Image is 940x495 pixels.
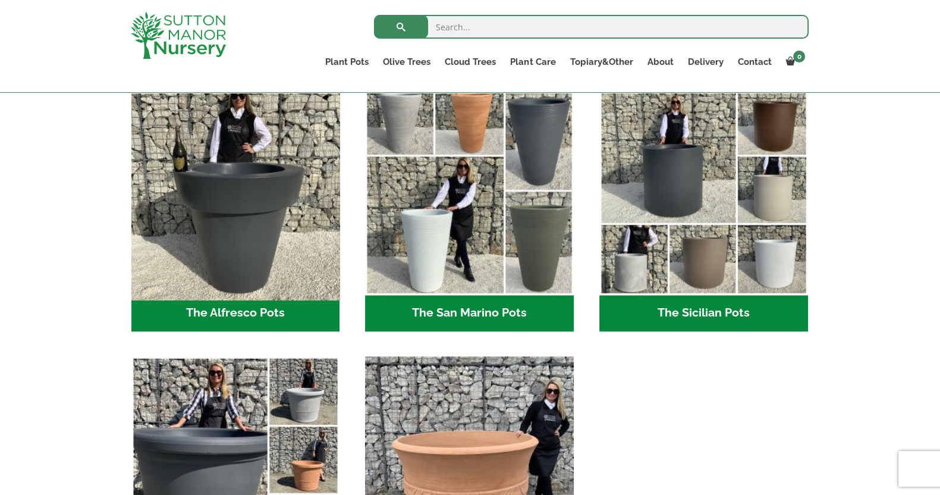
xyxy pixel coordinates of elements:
[365,86,574,295] img: The San Marino Pots
[562,54,640,70] a: Topiary&Other
[365,86,574,331] a: Visit product category The San Marino Pots
[599,86,808,331] a: Visit product category The Sicilian Pots
[793,51,805,62] span: 0
[318,54,376,70] a: Plant Pots
[503,54,562,70] a: Plant Care
[374,15,809,39] input: Search...
[376,54,438,70] a: Olive Trees
[438,54,503,70] a: Cloud Trees
[365,295,574,332] h2: The San Marino Pots
[778,54,809,70] a: 0
[599,295,808,332] h2: The Sicilian Pots
[131,12,226,59] img: logo
[640,54,680,70] a: About
[680,54,730,70] a: Delivery
[599,86,808,295] img: The Sicilian Pots
[126,81,345,300] img: The Alfresco Pots
[131,295,340,332] h2: The Alfresco Pots
[131,86,340,331] a: Visit product category The Alfresco Pots
[730,54,778,70] a: Contact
